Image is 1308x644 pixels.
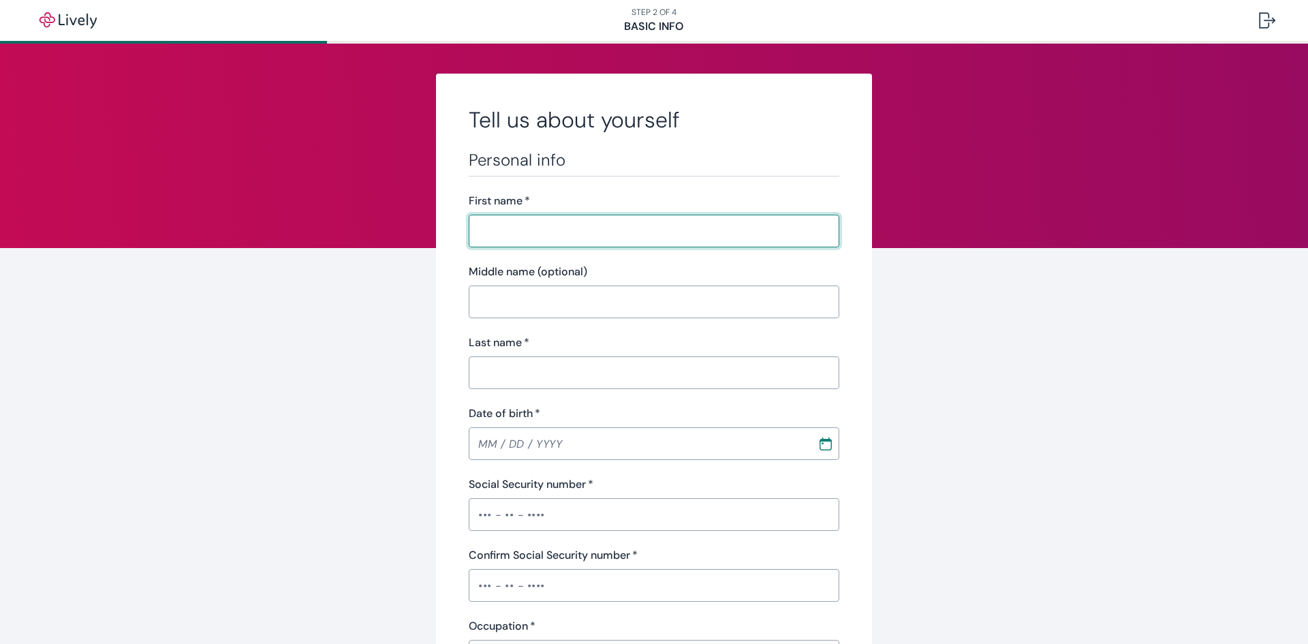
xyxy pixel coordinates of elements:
button: Choose date [813,431,838,456]
label: Occupation [469,618,535,634]
input: ••• - •• - •••• [469,572,839,599]
label: Social Security number [469,476,593,493]
label: Date of birth [469,405,540,422]
h2: Tell us about yourself [469,106,839,134]
button: Log out [1248,4,1286,37]
h3: Personal info [469,150,839,170]
input: MM / DD / YYYY [469,430,808,457]
label: Last name [469,335,529,351]
label: Confirm Social Security number [469,547,638,564]
img: Lively [30,12,106,29]
label: Middle name (optional) [469,264,587,280]
input: ••• - •• - •••• [469,501,839,528]
svg: Calendar [819,437,832,450]
label: First name [469,193,530,209]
